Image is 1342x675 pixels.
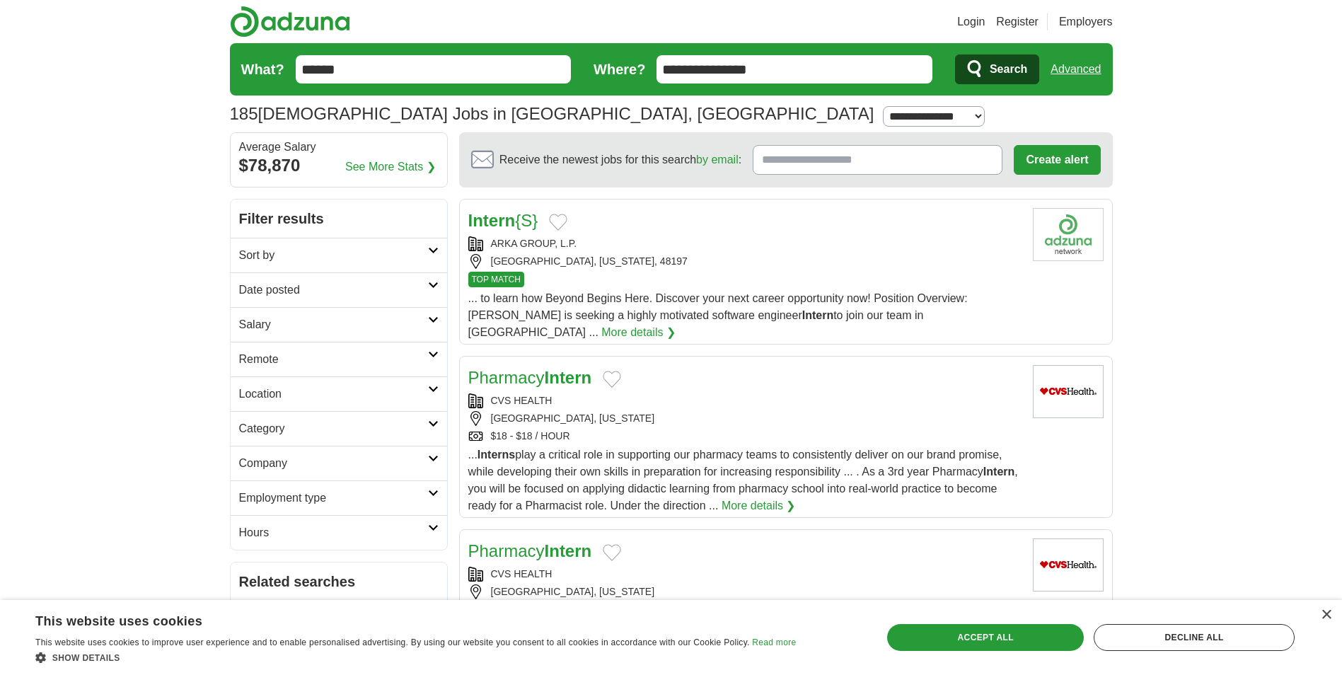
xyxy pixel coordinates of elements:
[239,455,428,472] h2: Company
[887,624,1084,651] div: Accept all
[983,466,1014,478] strong: Intern
[996,13,1039,30] a: Register
[230,6,350,37] img: Adzuna logo
[545,541,592,560] strong: Intern
[1321,610,1331,621] div: Close
[52,653,120,663] span: Show details
[1014,145,1100,175] button: Create alert
[239,490,428,507] h2: Employment type
[239,142,439,153] div: Average Salary
[696,154,739,166] a: by email
[1094,624,1295,651] div: Decline all
[239,247,428,264] h2: Sort by
[752,637,796,647] a: Read more, opens a new window
[230,104,874,123] h1: [DEMOGRAPHIC_DATA] Jobs in [GEOGRAPHIC_DATA], [GEOGRAPHIC_DATA]
[722,497,796,514] a: More details ❯
[230,101,258,127] span: 185
[35,650,796,664] div: Show details
[468,584,1022,599] div: [GEOGRAPHIC_DATA], [US_STATE]
[545,368,592,387] strong: Intern
[239,524,428,541] h2: Hours
[468,292,968,338] span: ... to learn how Beyond Begins Here. Discover your next career opportunity now! Position Overview...
[239,282,428,299] h2: Date posted
[241,59,284,80] label: What?
[231,342,447,376] a: Remote
[468,211,538,230] a: Intern{S}
[231,480,447,515] a: Employment type
[345,158,436,175] a: See More Stats ❯
[468,541,592,560] a: PharmacyIntern
[231,446,447,480] a: Company
[468,429,1022,444] div: $18 - $18 / HOUR
[239,316,428,333] h2: Salary
[499,151,741,168] span: Receive the newest jobs for this search :
[239,153,439,178] div: $78,870
[468,411,1022,426] div: [GEOGRAPHIC_DATA], [US_STATE]
[603,544,621,561] button: Add to favorite jobs
[1033,208,1104,261] img: Company logo
[231,515,447,550] a: Hours
[603,371,621,388] button: Add to favorite jobs
[594,59,645,80] label: Where?
[231,238,447,272] a: Sort by
[468,236,1022,251] div: ARKA GROUP, L.P.
[239,571,439,592] h2: Related searches
[491,395,553,406] a: CVS HEALTH
[231,200,447,238] h2: Filter results
[231,272,447,307] a: Date posted
[468,254,1022,269] div: [GEOGRAPHIC_DATA], [US_STATE], 48197
[491,568,553,579] a: CVS HEALTH
[1051,55,1101,83] a: Advanced
[549,214,567,231] button: Add to favorite jobs
[35,637,750,647] span: This website uses cookies to improve user experience and to enable personalised advertising. By u...
[802,309,833,321] strong: Intern
[231,411,447,446] a: Category
[468,272,524,287] span: TOP MATCH
[468,449,1018,512] span: ... play a critical role in supporting our pharmacy teams to consistently deliver on our brand pr...
[1033,365,1104,418] img: CVS Health logo
[239,386,428,403] h2: Location
[955,54,1039,84] button: Search
[601,324,676,341] a: More details ❯
[35,608,760,630] div: This website uses cookies
[1033,538,1104,592] img: CVS Health logo
[990,55,1027,83] span: Search
[231,307,447,342] a: Salary
[478,449,515,461] strong: Interns
[1059,13,1113,30] a: Employers
[239,351,428,368] h2: Remote
[468,211,516,230] strong: Intern
[231,376,447,411] a: Location
[239,420,428,437] h2: Category
[957,13,985,30] a: Login
[468,368,592,387] a: PharmacyIntern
